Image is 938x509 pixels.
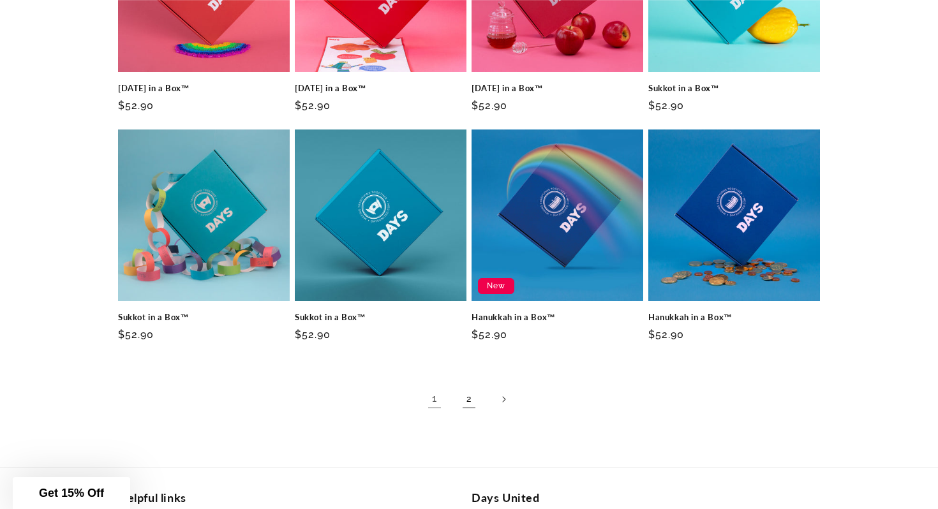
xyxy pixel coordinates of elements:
[118,491,466,505] h2: Helpful links
[295,312,466,323] a: Sukkot in a Box™
[489,385,517,413] a: Next page
[118,83,290,94] a: [DATE] in a Box™
[13,477,130,509] div: Get 15% Off
[472,491,820,505] h2: Days United
[455,385,483,413] a: Page 2
[118,385,820,413] nav: Pagination
[118,312,290,323] a: Sukkot in a Box™
[421,385,449,413] a: Page 1
[295,83,466,94] a: [DATE] in a Box™
[472,83,643,94] a: [DATE] in a Box™
[648,83,820,94] a: Sukkot in a Box™
[648,312,820,323] a: Hanukkah in a Box™
[39,487,104,499] span: Get 15% Off
[472,312,643,323] a: Hanukkah in a Box™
